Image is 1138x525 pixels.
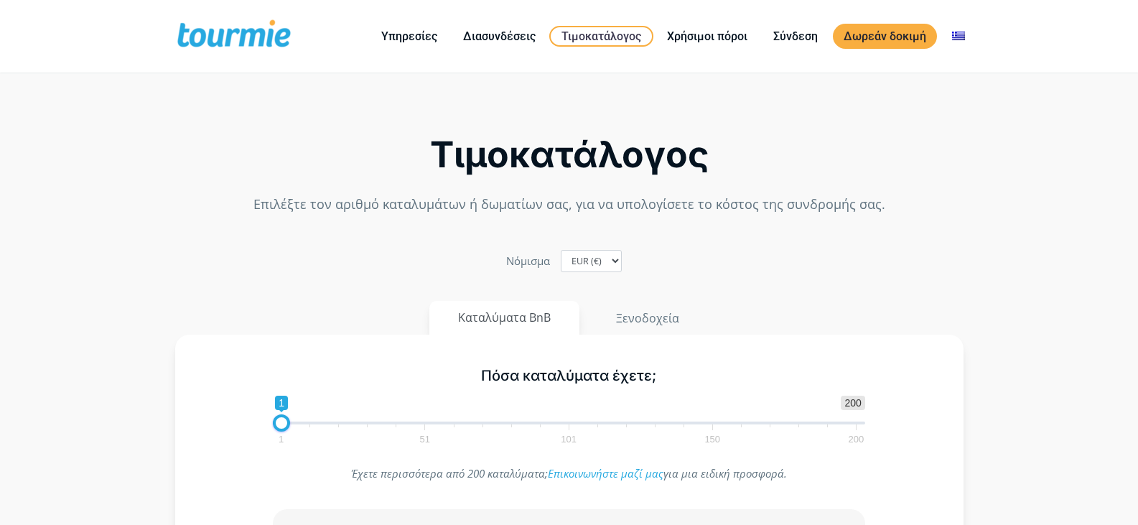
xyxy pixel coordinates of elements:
span: 1 [275,396,288,410]
a: Υπηρεσίες [370,27,448,45]
span: 200 [846,436,867,442]
p: Έχετε περισσότερα από 200 καταλύματα; για μια ειδική προσφορά. [273,464,865,483]
span: 51 [418,436,432,442]
h5: Πόσα καταλύματα έχετε; [273,367,865,385]
span: 200 [841,396,864,410]
button: Καταλύματα BnB [429,301,579,335]
a: Τιμοκατάλογος [549,26,653,47]
p: Επιλέξτε τον αριθμό καταλυμάτων ή δωματίων σας, για να υπολογίσετε το κόστος της συνδρομής σας. [175,195,964,214]
h2: Τιμοκατάλογος [175,138,964,172]
a: Επικοινωνήστε μαζί μας [548,466,663,480]
label: Nόμισμα [506,251,550,271]
a: Διασυνδέσεις [452,27,546,45]
span: 150 [702,436,722,442]
a: Σύνδεση [762,27,829,45]
a: Χρήσιμοι πόροι [656,27,758,45]
span: 101 [559,436,579,442]
span: 1 [276,436,286,442]
button: Ξενοδοχεία [587,301,709,335]
a: Δωρεάν δοκιμή [833,24,937,49]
